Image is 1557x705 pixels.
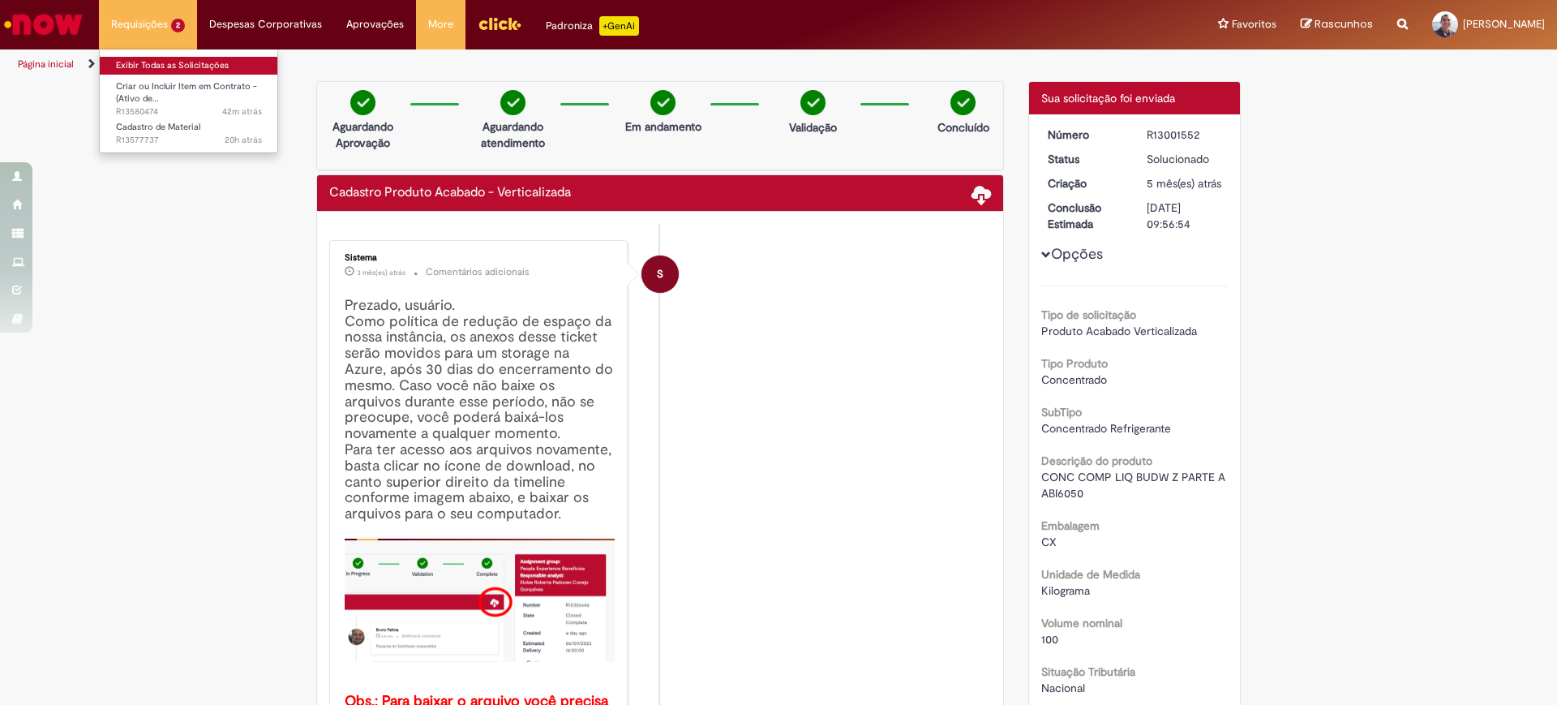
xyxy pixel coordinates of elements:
div: [DATE] 09:56:54 [1147,200,1222,232]
img: ServiceNow [2,8,85,41]
b: Tipo Produto [1041,356,1108,371]
a: Página inicial [18,58,74,71]
div: Sistema [345,253,615,263]
time: 30/09/2025 09:29:27 [222,105,262,118]
span: 100 [1041,632,1058,647]
dt: Número [1036,127,1135,143]
b: SubTipo [1041,405,1082,419]
dt: Conclusão Estimada [1036,200,1135,232]
b: Embalagem [1041,518,1100,533]
b: Descrição do produto [1041,454,1152,468]
span: Requisições [111,16,168,32]
span: R13577737 [116,134,262,147]
img: click_logo_yellow_360x200.png [478,11,521,36]
span: Baixar anexos [972,184,991,204]
span: Favoritos [1232,16,1276,32]
time: 29/09/2025 14:28:11 [225,134,262,146]
span: Cadastro de Material [116,121,200,133]
p: Aguardando Aprovação [324,118,402,151]
a: Aberto R13580474 : Criar ou Incluir Item em Contrato - (Ativo de Giro/Empresas Verticalizadas e I... [100,78,278,113]
b: Situação Tributária [1041,664,1135,679]
img: x_mdbda_azure_blob.picture2.png [345,539,615,662]
h2: Cadastro Produto Acabado - Verticalizada Histórico de tíquete [329,186,571,200]
p: +GenAi [599,16,639,36]
span: More [428,16,453,32]
span: Nacional [1041,681,1085,695]
img: check-circle-green.png [950,90,976,115]
span: [PERSON_NAME] [1463,17,1545,31]
time: 20/06/2025 23:11:57 [357,268,405,277]
span: Rascunhos [1315,16,1373,32]
span: Aprovações [346,16,404,32]
span: CX [1041,535,1057,549]
small: Comentários adicionais [426,265,530,279]
img: check-circle-green.png [650,90,676,115]
span: Despesas Corporativas [209,16,322,32]
span: 3 mês(es) atrás [357,268,405,277]
b: Unidade de Medida [1041,567,1140,582]
span: Criar ou Incluir Item em Contrato - (Ativo de… [116,80,257,105]
b: Tipo de solicitação [1041,307,1136,322]
div: Solucionado [1147,151,1222,167]
img: check-circle-green.png [500,90,525,115]
p: Em andamento [625,118,701,135]
span: Concentrado Refrigerante [1041,421,1171,436]
a: Rascunhos [1301,17,1373,32]
dt: Status [1036,151,1135,167]
span: S [657,255,663,294]
span: CONC COMP LIQ BUDW Z PARTE A ABI6050 [1041,470,1229,501]
dt: Criação [1036,175,1135,191]
span: Concentrado [1041,372,1107,387]
div: Padroniza [546,16,639,36]
p: Aguardando atendimento [474,118,552,151]
span: 20h atrás [225,134,262,146]
div: 04/05/2025 18:50:44 [1147,175,1222,191]
ul: Requisições [99,49,278,153]
p: Concluído [937,119,989,135]
div: System [641,256,679,293]
span: Kilograma [1041,583,1090,598]
span: 5 mês(es) atrás [1147,176,1221,191]
span: 42m atrás [222,105,262,118]
span: Sua solicitação foi enviada [1041,91,1175,105]
img: check-circle-green.png [800,90,826,115]
span: R13580474 [116,105,262,118]
p: Validação [789,119,837,135]
a: Aberto R13577737 : Cadastro de Material [100,118,278,148]
a: Exibir Todas as Solicitações [100,57,278,75]
img: check-circle-green.png [350,90,375,115]
div: R13001552 [1147,127,1222,143]
span: Produto Acabado Verticalizada [1041,324,1197,338]
ul: Trilhas de página [12,49,1026,80]
b: Volume nominal [1041,616,1122,630]
span: 2 [171,19,185,32]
